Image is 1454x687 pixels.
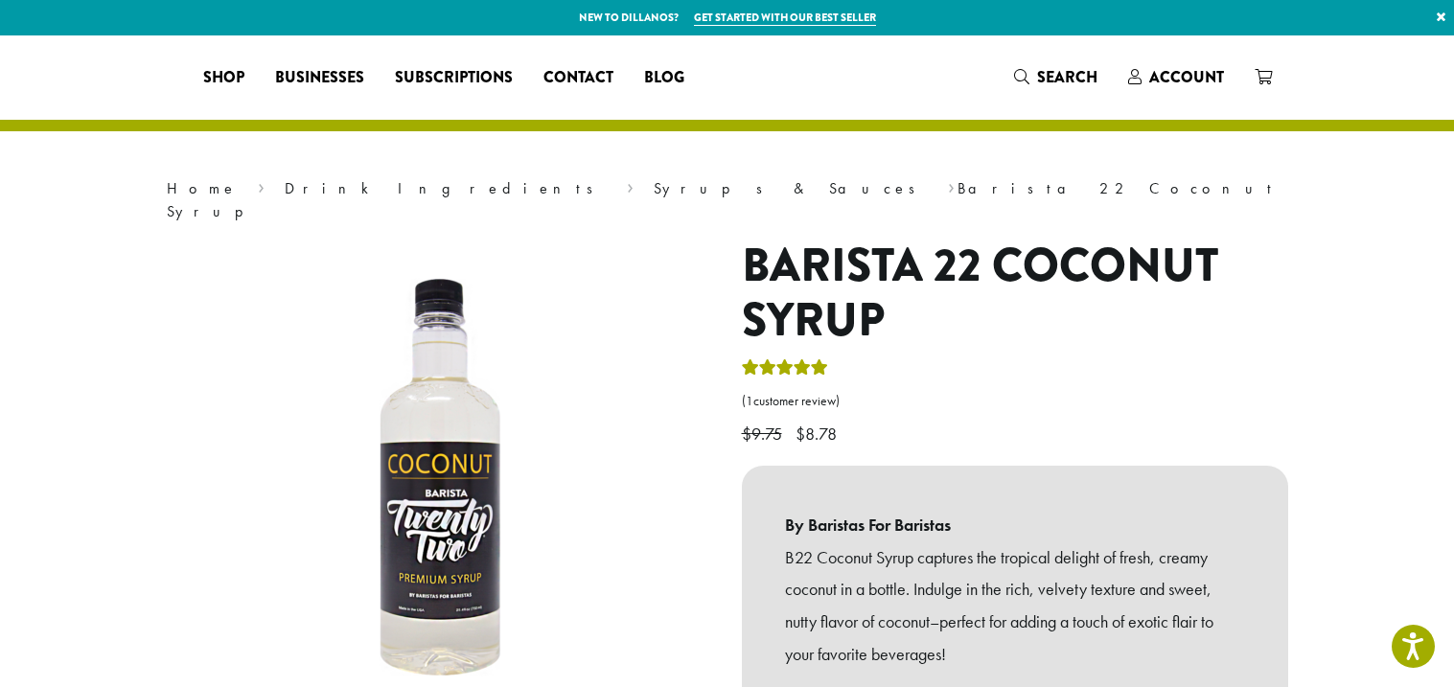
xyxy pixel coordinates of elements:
span: Contact [543,66,613,90]
a: (1customer review) [742,392,1288,411]
b: By Baristas For Baristas [785,509,1245,541]
a: Syrups & Sauces [654,178,928,198]
bdi: 9.75 [742,423,787,445]
nav: Breadcrumb [167,177,1288,223]
a: Home [167,178,238,198]
div: Rated 5.00 out of 5 [742,356,828,385]
a: Get started with our best seller [694,10,876,26]
a: Drink Ingredients [285,178,606,198]
a: Search [999,61,1113,93]
span: › [627,171,634,200]
bdi: 8.78 [796,423,842,445]
h1: Barista 22 Coconut Syrup [742,239,1288,349]
span: › [258,171,265,200]
span: Shop [203,66,244,90]
span: Subscriptions [395,66,513,90]
span: Search [1037,66,1097,88]
span: › [948,171,955,200]
p: B22 Coconut Syrup captures the tropical delight of fresh, creamy coconut in a bottle. Indulge in ... [785,541,1245,671]
span: $ [796,423,805,445]
span: 1 [746,393,753,409]
span: Blog [644,66,684,90]
span: Businesses [275,66,364,90]
a: Shop [188,62,260,93]
span: $ [742,423,751,445]
span: Account [1149,66,1224,88]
